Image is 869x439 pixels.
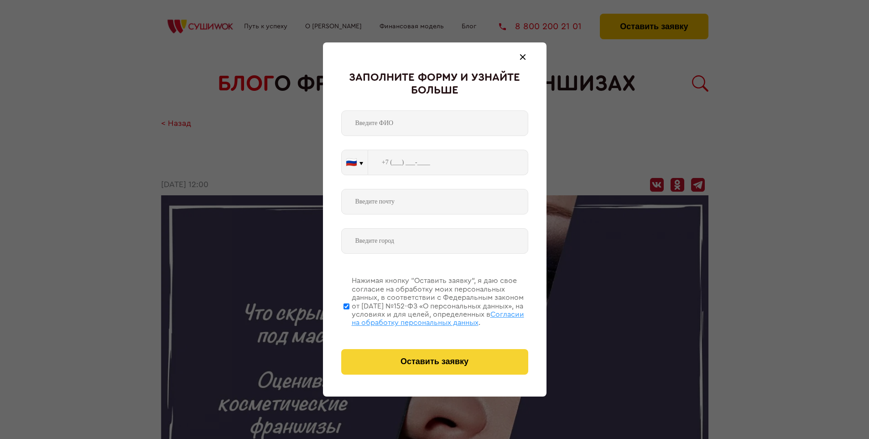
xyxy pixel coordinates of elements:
[368,150,528,175] input: +7 (___) ___-____
[341,189,528,214] input: Введите почту
[341,72,528,97] div: Заполните форму и узнайте больше
[341,110,528,136] input: Введите ФИО
[352,311,524,326] span: Согласии на обработку персональных данных
[341,349,528,375] button: Оставить заявку
[352,277,528,327] div: Нажимая кнопку “Оставить заявку”, я даю свое согласие на обработку моих персональных данных, в со...
[341,228,528,254] input: Введите город
[342,150,368,175] button: 🇷🇺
